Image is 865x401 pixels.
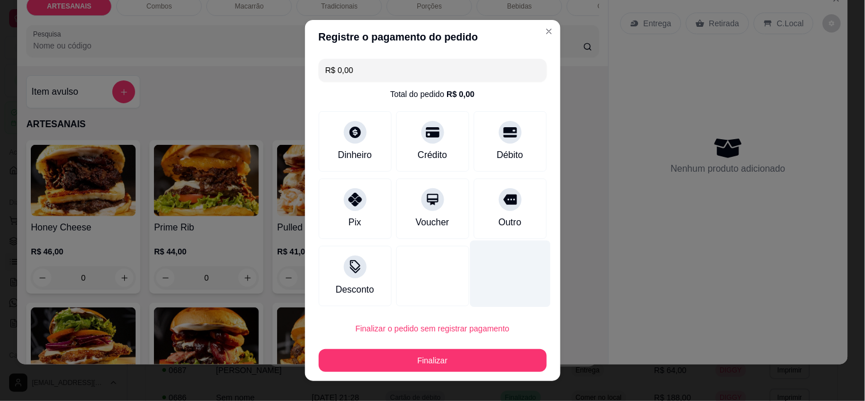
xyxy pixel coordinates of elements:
button: Finalizar [319,349,547,372]
button: Close [540,22,558,40]
div: Pix [348,216,361,229]
div: Dinheiro [338,148,372,162]
div: R$ 0,00 [446,88,474,100]
input: Ex.: hambúrguer de cordeiro [326,59,540,82]
div: Crédito [418,148,448,162]
div: Total do pedido [390,88,474,100]
div: Outro [498,216,521,229]
div: Voucher [416,216,449,229]
div: Débito [497,148,523,162]
header: Registre o pagamento do pedido [305,20,561,54]
div: Desconto [336,283,375,297]
button: Finalizar o pedido sem registrar pagamento [319,317,547,340]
